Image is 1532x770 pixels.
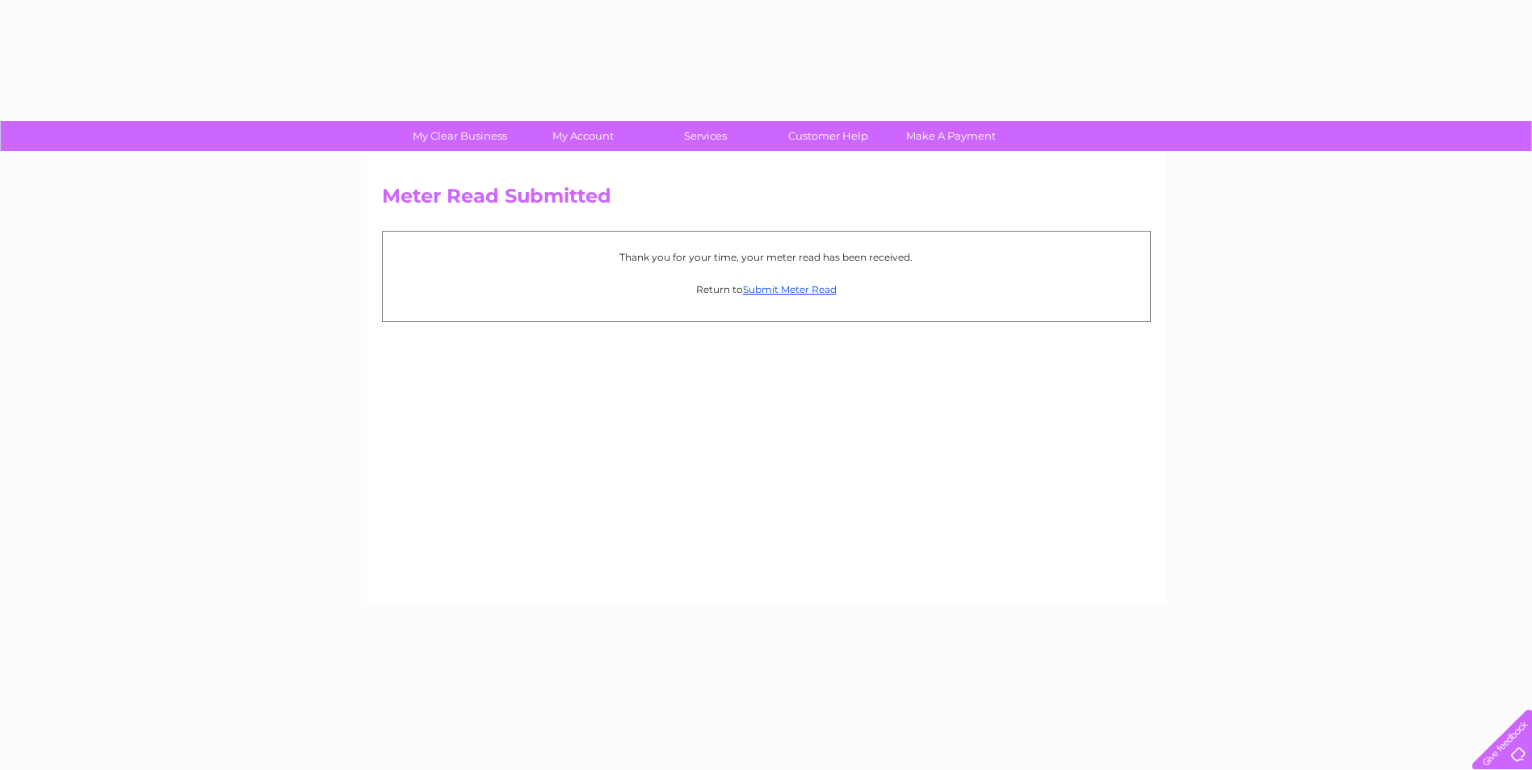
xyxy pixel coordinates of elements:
[393,121,527,151] a: My Clear Business
[639,121,772,151] a: Services
[743,283,837,295] a: Submit Meter Read
[382,185,1151,216] h2: Meter Read Submitted
[391,282,1142,297] p: Return to
[516,121,649,151] a: My Account
[884,121,1018,151] a: Make A Payment
[391,249,1142,265] p: Thank you for your time, your meter read has been received.
[762,121,895,151] a: Customer Help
